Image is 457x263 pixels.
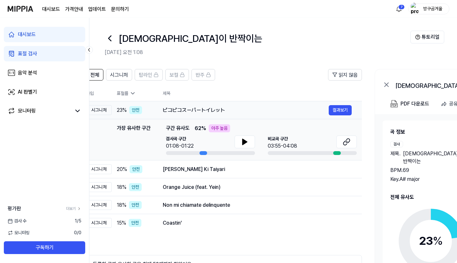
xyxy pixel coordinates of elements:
[86,200,112,210] div: 시그니처
[268,135,297,142] span: 비교곡 구간
[42,5,60,13] a: 대시보드
[419,232,443,250] div: 23
[106,69,132,81] button: 시그니처
[88,5,106,13] a: 업데이트
[117,219,126,227] span: 15 %
[4,65,85,81] a: 음악 분석
[117,183,126,191] span: 18 %
[389,97,431,110] button: PDF 다운로드
[339,71,358,79] span: 읽지 않음
[18,88,37,96] div: AI 판별기
[163,183,352,191] div: Orange Juice (feat. Yein)
[129,183,142,191] div: 안전
[420,5,445,12] div: 방구곰겨울
[18,69,37,77] div: 음악 분석
[74,229,81,236] span: 0 / 0
[110,71,128,79] span: 시그니처
[117,166,127,173] span: 20 %
[401,100,429,108] div: PDF 다운로드
[117,201,126,209] span: 18 %
[268,142,297,150] div: 03:55-04:08
[209,124,230,132] div: 아주 높음
[105,49,410,56] h2: [DATE] 오전 1:08
[163,106,329,114] div: ピコピコスーパートイレット
[196,71,205,79] span: 반주
[65,5,83,13] a: 가격안내
[328,69,362,81] button: 읽지 않음
[390,141,403,147] div: 검사
[86,69,103,81] button: 전체
[129,219,141,227] div: 안전
[139,71,152,79] span: 탑라인
[119,31,262,46] h1: 등댓불이 반짝이는
[394,4,404,14] button: 알림7
[8,229,30,236] span: 모니터링
[8,205,21,213] span: 평가판
[195,125,206,132] span: 62 %
[18,107,36,115] div: 모니터링
[191,69,215,81] button: 반주
[163,86,362,101] th: 제목
[130,165,142,173] div: 안전
[395,5,403,13] img: 알림
[129,106,142,114] div: 안전
[117,106,127,114] span: 23 %
[86,164,112,174] div: 시그니처
[169,71,178,79] span: 보컬
[408,4,449,14] button: profile방구곰겨울
[390,150,401,165] span: 제목 .
[165,69,189,81] button: 보컬
[86,86,112,101] th: 타입
[135,69,163,81] button: 탑라인
[18,50,37,58] div: 표절 검사
[411,3,418,15] img: profile
[8,107,71,115] a: 모니터링
[75,218,81,224] span: 1 / 5
[86,105,112,115] div: 시그니처
[166,142,194,150] div: 01:08-01:22
[163,166,352,173] div: [PERSON_NAME] Ki Taiyari
[163,219,352,227] div: Coastin’
[4,84,85,100] a: AI 판별기
[329,105,352,115] button: 결과보기
[8,218,26,224] span: 검사 수
[390,100,398,108] img: PDF Download
[4,241,85,254] button: 구독하기
[166,124,190,132] span: 구간 유사도
[4,46,85,61] a: 표절 검사
[415,35,420,40] img: Help
[398,4,405,10] div: 7
[433,234,443,248] span: %
[410,31,444,43] button: 튜토리얼
[166,135,194,142] span: 검사곡 구간
[163,201,352,209] div: Non mi chiamate delinquente
[129,201,142,209] div: 안전
[117,124,151,155] div: 가장 유사한 구간
[86,218,112,228] div: 시그니처
[117,90,153,97] div: 표절률
[90,71,99,79] span: 전체
[111,5,129,13] a: 문의하기
[18,31,36,38] div: 대시보드
[4,27,85,42] a: 대시보드
[86,182,112,192] div: 시그니처
[66,206,81,212] a: 더보기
